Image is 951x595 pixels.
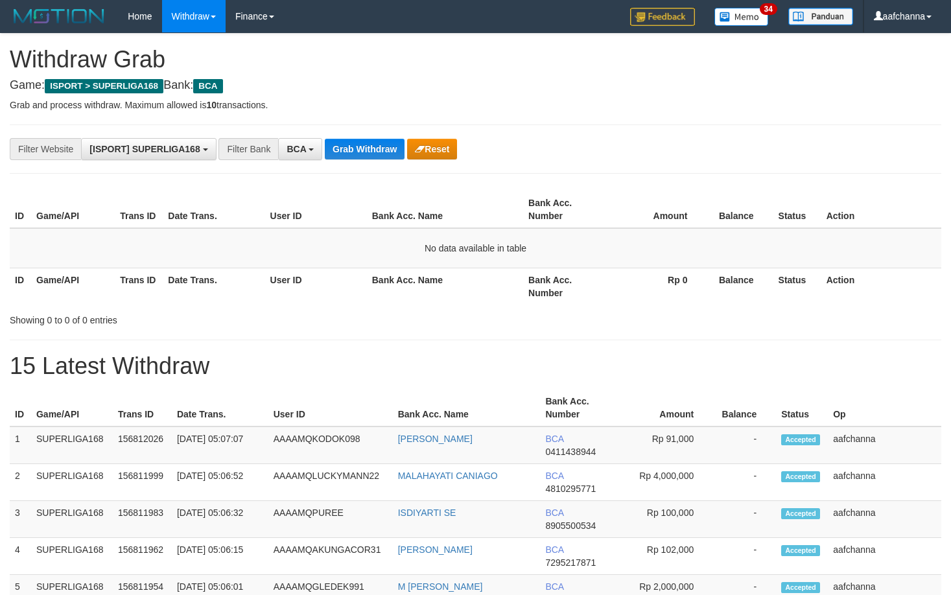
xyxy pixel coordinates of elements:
td: aafchanna [828,464,941,501]
td: [DATE] 05:06:15 [172,538,268,575]
th: Date Trans. [163,191,264,228]
span: Accepted [781,434,820,445]
th: Bank Acc. Name [367,268,523,305]
th: ID [10,191,31,228]
th: Rp 0 [607,268,707,305]
img: panduan.png [788,8,853,25]
td: aafchanna [828,501,941,538]
div: Showing 0 to 0 of 0 entries [10,309,386,327]
img: Feedback.jpg [630,8,695,26]
span: Accepted [781,582,820,593]
td: Rp 4,000,000 [619,464,713,501]
span: BCA [193,79,222,93]
td: SUPERLIGA168 [31,501,113,538]
p: Grab and process withdraw. Maximum allowed is transactions. [10,99,941,111]
th: Status [773,191,821,228]
button: Reset [407,139,457,159]
th: Game/API [31,268,115,305]
td: [DATE] 05:06:52 [172,464,268,501]
th: Amount [619,390,713,426]
td: SUPERLIGA168 [31,538,113,575]
th: ID [10,390,31,426]
span: ISPORT > SUPERLIGA168 [45,79,163,93]
td: 156811962 [113,538,172,575]
td: 2 [10,464,31,501]
span: Accepted [781,471,820,482]
th: Status [773,268,821,305]
th: Trans ID [113,390,172,426]
th: User ID [265,268,367,305]
td: AAAAMQLUCKYMANN22 [268,464,393,501]
td: - [713,464,776,501]
span: Copy 4810295771 to clipboard [545,484,596,494]
th: Op [828,390,941,426]
td: 156811983 [113,501,172,538]
th: Bank Acc. Number [523,268,607,305]
th: Trans ID [115,268,163,305]
a: M [PERSON_NAME] [398,581,483,592]
span: Accepted [781,508,820,519]
h4: Game: Bank: [10,79,941,92]
span: BCA [545,581,563,592]
td: [DATE] 05:06:32 [172,501,268,538]
img: Button%20Memo.svg [714,8,769,26]
button: Grab Withdraw [325,139,405,159]
th: Bank Acc. Number [540,390,619,426]
div: Filter Website [10,138,81,160]
span: BCA [545,544,563,555]
td: Rp 91,000 [619,426,713,464]
td: [DATE] 05:07:07 [172,426,268,464]
td: aafchanna [828,426,941,464]
th: Game/API [31,390,113,426]
th: Action [821,268,941,305]
th: Action [821,191,941,228]
span: BCA [545,434,563,444]
strong: 10 [206,100,217,110]
h1: 15 Latest Withdraw [10,353,941,379]
th: Game/API [31,191,115,228]
span: Accepted [781,545,820,556]
td: No data available in table [10,228,941,268]
a: ISDIYARTI SE [398,507,456,518]
th: Bank Acc. Number [523,191,607,228]
td: - [713,501,776,538]
td: 3 [10,501,31,538]
td: 1 [10,426,31,464]
th: Balance [707,191,773,228]
h1: Withdraw Grab [10,47,941,73]
a: [PERSON_NAME] [398,434,473,444]
td: AAAAMQPUREE [268,501,393,538]
span: BCA [287,144,306,154]
th: Bank Acc. Name [367,191,523,228]
th: ID [10,268,31,305]
th: User ID [265,191,367,228]
th: Date Trans. [172,390,268,426]
span: 34 [760,3,777,15]
a: [PERSON_NAME] [398,544,473,555]
td: Rp 100,000 [619,501,713,538]
td: AAAAMQAKUNGACOR31 [268,538,393,575]
th: Amount [607,191,707,228]
td: - [713,426,776,464]
span: BCA [545,507,563,518]
td: 156812026 [113,426,172,464]
a: MALAHAYATI CANIAGO [398,471,498,481]
td: SUPERLIGA168 [31,464,113,501]
span: Copy 0411438944 to clipboard [545,447,596,457]
span: [ISPORT] SUPERLIGA168 [89,144,200,154]
button: BCA [278,138,322,160]
th: Balance [707,268,773,305]
th: Trans ID [115,191,163,228]
span: Copy 8905500534 to clipboard [545,520,596,531]
td: 4 [10,538,31,575]
td: Rp 102,000 [619,538,713,575]
div: Filter Bank [218,138,278,160]
span: Copy 7295217871 to clipboard [545,557,596,568]
td: SUPERLIGA168 [31,426,113,464]
td: AAAAMQKODOK098 [268,426,393,464]
button: [ISPORT] SUPERLIGA168 [81,138,216,160]
td: aafchanna [828,538,941,575]
th: Status [776,390,828,426]
th: Date Trans. [163,268,264,305]
th: Balance [713,390,776,426]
